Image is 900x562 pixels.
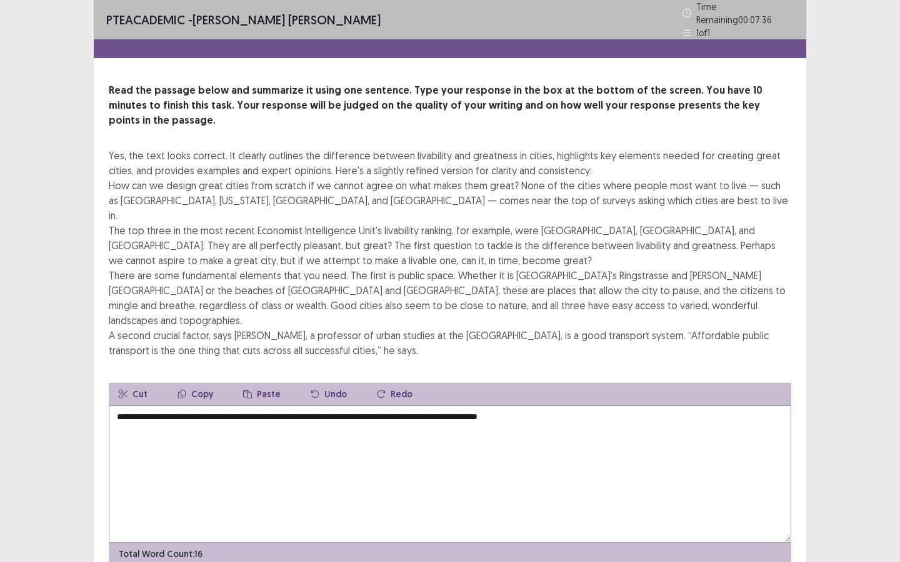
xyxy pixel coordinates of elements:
button: Cut [109,383,157,405]
button: Copy [167,383,223,405]
p: Total Word Count: 16 [119,548,202,561]
p: Read the passage below and summarize it using one sentence. Type your response in the box at the ... [109,83,791,128]
span: PTE academic [106,12,185,27]
button: Redo [367,383,422,405]
div: Yes, the text looks correct. It clearly outlines the difference between livability and greatness ... [109,148,791,358]
p: - [PERSON_NAME] [PERSON_NAME] [106,11,381,29]
button: Paste [233,383,291,405]
p: 1 of 1 [696,26,710,39]
button: Undo [301,383,357,405]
